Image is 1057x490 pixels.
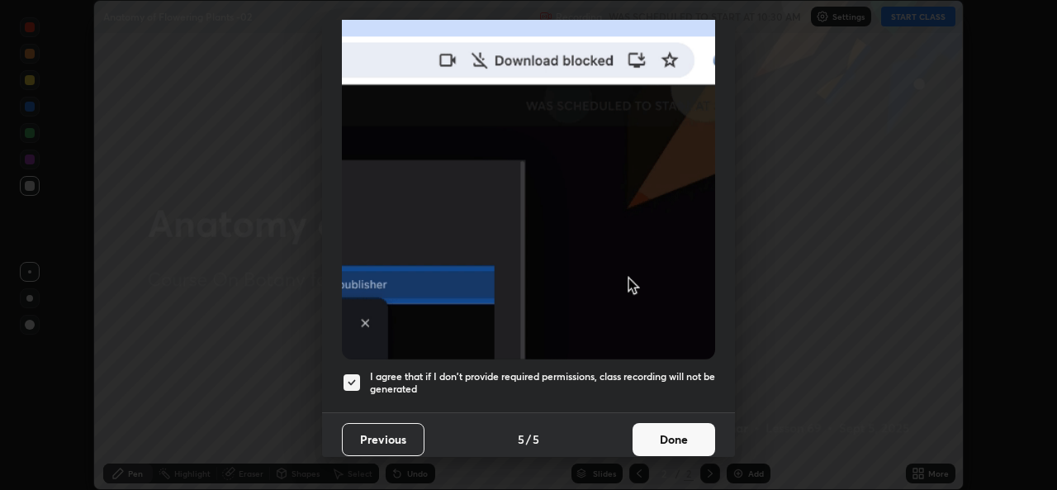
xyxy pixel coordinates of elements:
h4: 5 [533,431,539,448]
button: Previous [342,423,424,456]
h4: 5 [518,431,524,448]
h4: / [526,431,531,448]
h5: I agree that if I don't provide required permissions, class recording will not be generated [370,370,715,396]
button: Done [633,423,715,456]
